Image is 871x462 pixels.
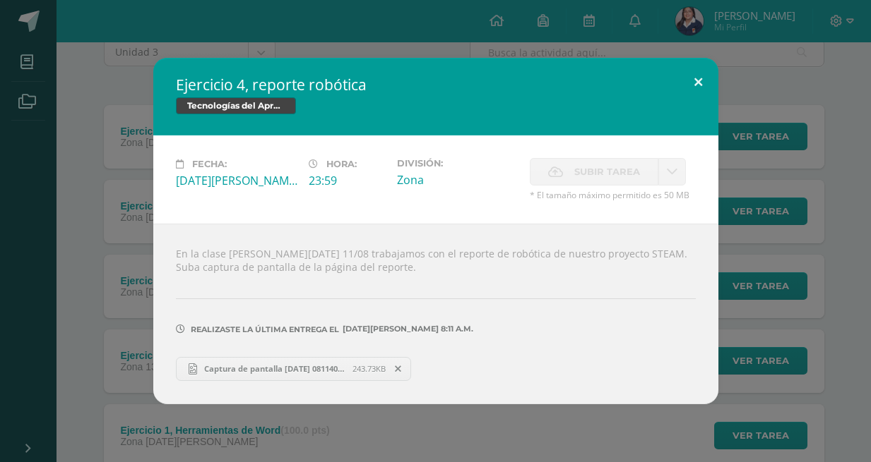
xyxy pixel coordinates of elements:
[397,172,519,188] div: Zona
[176,173,297,188] div: [DATE][PERSON_NAME]
[309,173,386,188] div: 23:59
[176,75,696,95] h2: Ejercicio 4, reporte robótica
[678,58,718,106] button: Close (Esc)
[530,189,696,201] span: * El tamaño máximo permitido es 50 MB
[153,224,718,403] div: En la clase [PERSON_NAME][DATE] 11/08 trabajamos con el reporte de robótica de nuestro proyecto S...
[339,329,473,329] span: [DATE][PERSON_NAME] 8:11 a.m.
[397,158,519,169] label: División:
[658,158,686,186] a: La fecha de entrega ha expirado
[176,357,412,381] a: Captura de pantalla [DATE] 081140.png 243.73KB
[386,361,410,377] span: Remover entrega
[197,363,352,374] span: Captura de pantalla [DATE] 081140.png
[352,363,386,374] span: 243.73KB
[574,159,640,185] span: Subir tarea
[192,159,227,169] span: Fecha:
[326,159,357,169] span: Hora:
[176,97,296,114] span: Tecnologías del Aprendizaje y la Comunicación
[530,158,658,186] label: La fecha de entrega ha expirado
[191,324,339,334] span: Realizaste la última entrega el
